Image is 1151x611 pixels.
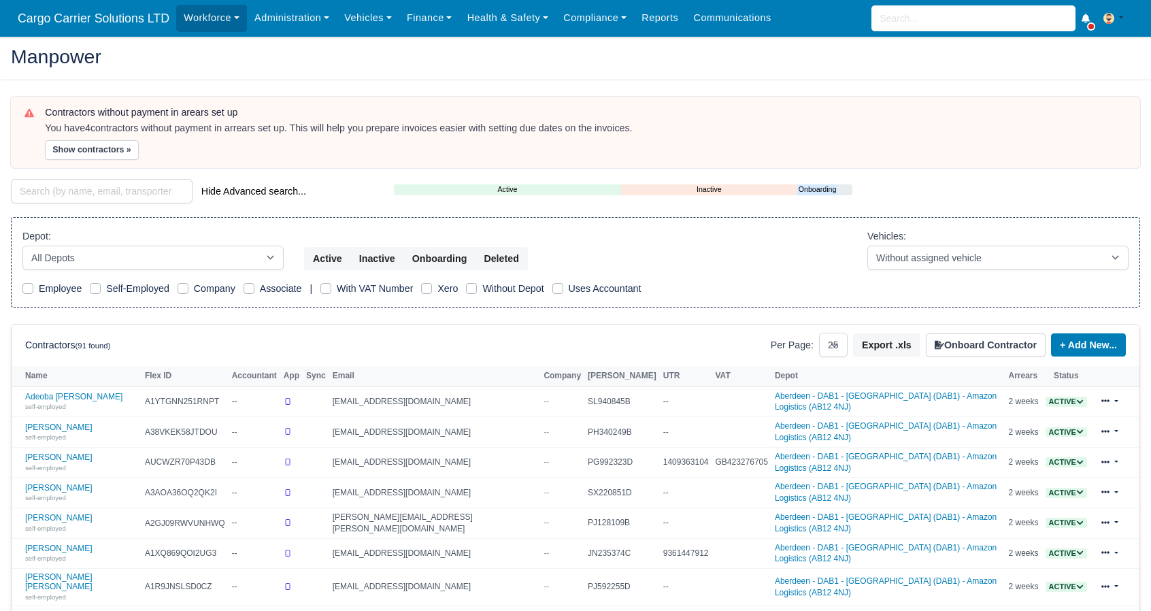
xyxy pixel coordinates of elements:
small: self-employed [25,433,66,441]
a: Onboarding [797,184,837,195]
span: Active [1046,518,1087,528]
td: 2 weeks [1005,569,1042,606]
a: [PERSON_NAME] self-employed [25,513,138,533]
td: -- [660,508,712,538]
th: Flex ID [141,366,229,386]
th: Email [329,366,541,386]
a: Workforce [176,5,247,31]
a: Aberdeen - DAB1 - [GEOGRAPHIC_DATA] (DAB1) - Amazon Logistics (AB12 4NJ) [775,482,997,503]
small: self-employed [25,403,66,410]
a: [PERSON_NAME] self-employed [25,483,138,503]
td: A2GJ09RWVUNHWQ [141,508,229,538]
td: AUCWZR70P43DB [141,447,229,478]
td: A1R9JNSLSD0CZ [141,569,229,606]
td: [PERSON_NAME][EMAIL_ADDRESS][PERSON_NAME][DOMAIN_NAME] [329,508,541,538]
span: -- [544,488,549,497]
td: PG992323D [584,447,660,478]
a: [PERSON_NAME] self-employed [25,423,138,442]
a: Active [1046,582,1087,591]
td: [EMAIL_ADDRESS][DOMAIN_NAME] [329,478,541,508]
th: [PERSON_NAME] [584,366,660,386]
small: self-employed [25,525,66,532]
button: Active [304,247,351,270]
td: -- [660,569,712,606]
a: Reports [634,5,686,31]
th: VAT [712,366,771,386]
td: -- [229,417,280,448]
button: Onboard Contractor [926,333,1046,357]
td: -- [229,478,280,508]
span: -- [544,518,549,527]
h2: Manpower [11,47,1140,66]
a: Active [1046,397,1087,406]
a: Aberdeen - DAB1 - [GEOGRAPHIC_DATA] (DAB1) - Amazon Logistics (AB12 4NJ) [775,391,997,412]
label: Per Page: [771,337,814,353]
td: 2 weeks [1005,508,1042,538]
a: Active [1046,548,1087,558]
td: SX220851D [584,478,660,508]
button: Inactive [350,247,404,270]
td: A1YTGNN251RNPT [141,386,229,417]
h6: Contractors without payment in arears set up [45,107,1127,118]
td: -- [229,447,280,478]
button: Deleted [475,247,527,270]
td: GB423276705 [712,447,771,478]
label: Vehicles: [867,229,906,244]
button: Export .xls [853,333,920,357]
th: Arrears [1005,366,1042,386]
a: Compliance [556,5,634,31]
span: -- [544,582,549,591]
td: 2 weeks [1005,538,1042,569]
small: self-employed [25,555,66,562]
td: A1XQ869QOI2UG3 [141,538,229,569]
a: Vehicles [337,5,399,31]
label: Employee [39,281,82,297]
div: Manpower [1,36,1150,80]
td: [EMAIL_ADDRESS][DOMAIN_NAME] [329,538,541,569]
th: Sync [303,366,329,386]
label: Without Depot [482,281,544,297]
a: [PERSON_NAME] [PERSON_NAME] self-employed [25,572,138,601]
th: Company [540,366,584,386]
a: Finance [399,5,460,31]
strong: 4 [85,122,90,133]
label: Xero [437,281,458,297]
td: 9361447912 [660,538,712,569]
td: [EMAIL_ADDRESS][DOMAIN_NAME] [329,447,541,478]
a: Aberdeen - DAB1 - [GEOGRAPHIC_DATA] (DAB1) - Amazon Logistics (AB12 4NJ) [775,421,997,442]
a: + Add New... [1051,333,1126,357]
td: 2 weeks [1005,417,1042,448]
span: Active [1046,582,1087,592]
a: Active [1046,518,1087,527]
td: -- [660,478,712,508]
span: Active [1046,488,1087,498]
span: -- [544,548,549,558]
a: Aberdeen - DAB1 - [GEOGRAPHIC_DATA] (DAB1) - Amazon Logistics (AB12 4NJ) [775,452,997,473]
td: 2 weeks [1005,447,1042,478]
span: -- [544,397,549,406]
a: Health & Safety [460,5,556,31]
a: Adeoba [PERSON_NAME] self-employed [25,392,138,412]
a: [PERSON_NAME] self-employed [25,452,138,472]
span: | [310,283,312,294]
label: Company [194,281,235,297]
button: Hide Advanced search... [193,180,315,203]
a: Aberdeen - DAB1 - [GEOGRAPHIC_DATA] (DAB1) - Amazon Logistics (AB12 4NJ) [775,576,997,597]
button: Onboarding [403,247,476,270]
small: (91 found) [76,342,111,350]
th: Accountant [229,366,280,386]
td: -- [229,569,280,606]
input: Search... [871,5,1075,31]
td: [EMAIL_ADDRESS][DOMAIN_NAME] [329,386,541,417]
input: Search (by name, email, transporter id) ... [11,179,193,203]
td: -- [660,386,712,417]
div: You have contractors without payment in arrears set up. This will help you prepare invoices easie... [45,122,1127,135]
a: Aberdeen - DAB1 - [GEOGRAPHIC_DATA] (DAB1) - Amazon Logistics (AB12 4NJ) [775,543,997,564]
span: Active [1046,397,1087,407]
td: JN235374C [584,538,660,569]
a: Aberdeen - DAB1 - [GEOGRAPHIC_DATA] (DAB1) - Amazon Logistics (AB12 4NJ) [775,512,997,533]
span: Active [1046,427,1087,437]
small: self-employed [25,464,66,472]
td: SL940845B [584,386,660,417]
